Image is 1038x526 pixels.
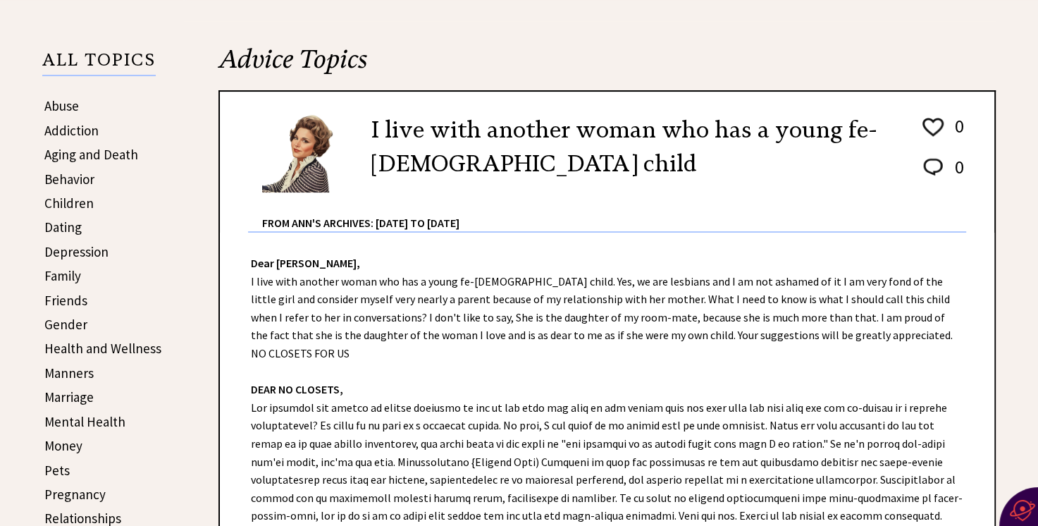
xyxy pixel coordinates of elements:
[44,97,79,114] a: Abuse
[42,52,156,76] p: ALL TOPICS
[218,42,996,90] h2: Advice Topics
[44,267,81,284] a: Family
[44,340,161,357] a: Health and Wellness
[44,292,87,309] a: Friends
[44,122,99,139] a: Addiction
[262,194,966,231] div: From Ann's Archives: [DATE] to [DATE]
[44,365,94,381] a: Manners
[251,382,343,396] strong: DEAR NO CLOSETS,
[44,171,94,188] a: Behavior
[44,437,82,454] a: Money
[920,115,946,140] img: heart_outline%201.png
[44,389,94,405] a: Marriage
[371,113,899,181] h2: I live with another woman who has a young fe-[DEMOGRAPHIC_DATA] child
[251,256,360,270] strong: Dear [PERSON_NAME],
[44,243,109,260] a: Depression
[948,155,965,192] td: 0
[44,316,87,333] a: Gender
[262,113,350,192] img: Ann6%20v2%20small.png
[44,195,94,212] a: Children
[920,156,946,178] img: message_round%202.png
[44,486,106,503] a: Pregnancy
[948,114,965,154] td: 0
[44,146,138,163] a: Aging and Death
[44,219,82,236] a: Dating
[44,413,125,430] a: Mental Health
[44,462,70,479] a: Pets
